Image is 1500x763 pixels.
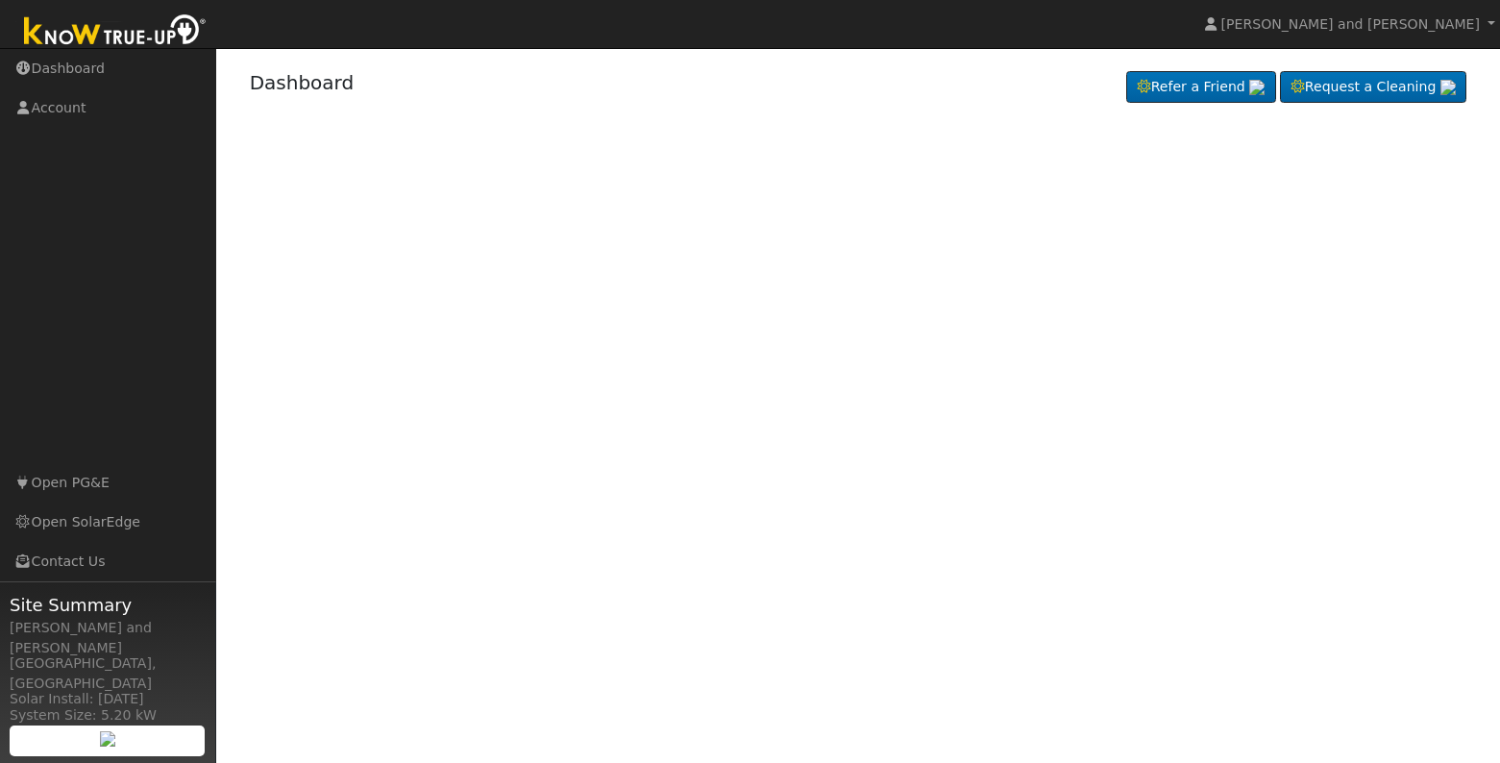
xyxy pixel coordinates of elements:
[1221,16,1480,32] span: [PERSON_NAME] and [PERSON_NAME]
[1280,71,1466,104] a: Request a Cleaning
[10,705,206,726] div: System Size: 5.20 kW
[10,689,206,709] div: Solar Install: [DATE]
[14,11,216,54] img: Know True-Up
[100,731,115,747] img: retrieve
[10,653,206,694] div: [GEOGRAPHIC_DATA], [GEOGRAPHIC_DATA]
[250,71,355,94] a: Dashboard
[1249,80,1265,95] img: retrieve
[1126,71,1276,104] a: Refer a Friend
[1440,80,1456,95] img: retrieve
[10,592,206,618] span: Site Summary
[10,618,206,658] div: [PERSON_NAME] and [PERSON_NAME]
